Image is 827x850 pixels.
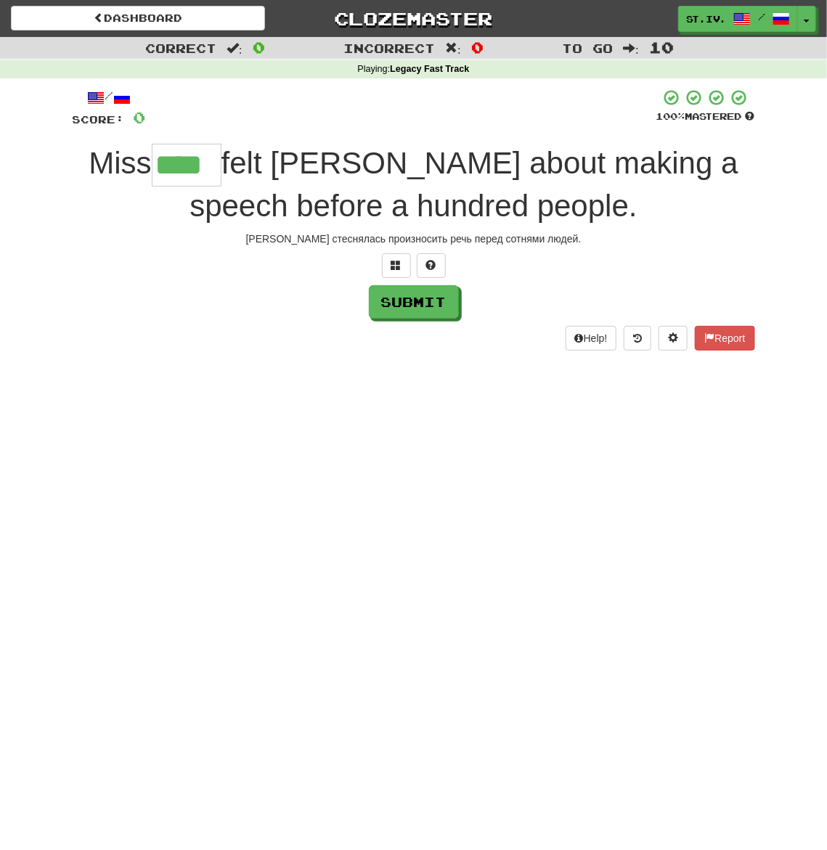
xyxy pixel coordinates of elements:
[649,38,674,56] span: 10
[343,41,435,55] span: Incorrect
[73,113,125,126] span: Score:
[562,41,613,55] span: To go
[190,146,738,223] span: felt [PERSON_NAME] about making a speech before a hundred people.
[656,110,755,123] div: Mastered
[695,326,754,351] button: Report
[89,146,151,180] span: Miss
[73,89,146,107] div: /
[253,38,265,56] span: 0
[145,41,216,55] span: Correct
[678,6,798,32] a: st.iv. /
[134,108,146,126] span: 0
[471,38,484,56] span: 0
[445,42,461,54] span: :
[227,42,243,54] span: :
[686,12,726,25] span: st.iv.
[417,253,446,278] button: Single letter hint - you only get 1 per sentence and score half the points! alt+h
[11,6,265,30] a: Dashboard
[73,232,755,246] div: [PERSON_NAME] стеснялась произносить речь перед сотнями людей.
[566,326,617,351] button: Help!
[758,12,765,22] span: /
[624,326,651,351] button: Round history (alt+y)
[656,110,685,122] span: 100 %
[390,64,469,74] strong: Legacy Fast Track
[369,285,459,319] button: Submit
[623,42,639,54] span: :
[287,6,541,31] a: Clozemaster
[382,253,411,278] button: Switch sentence to multiple choice alt+p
